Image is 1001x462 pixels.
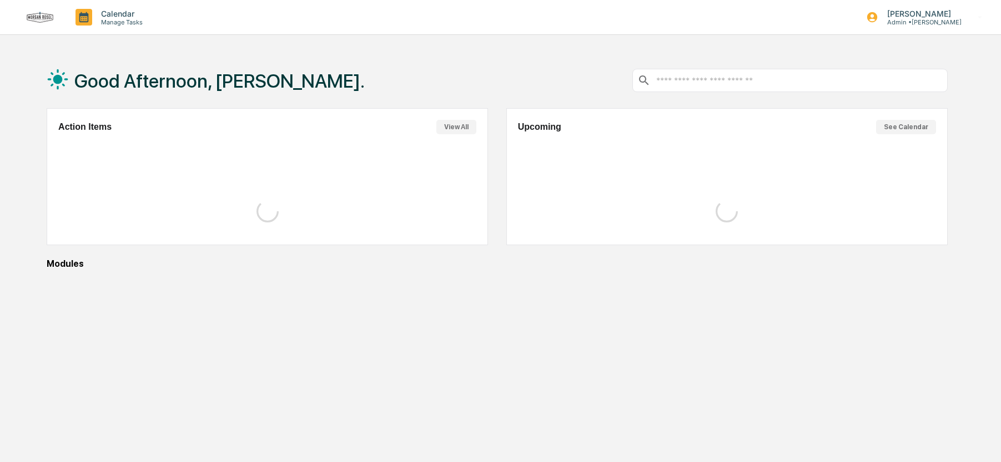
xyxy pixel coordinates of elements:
h2: Action Items [58,122,112,132]
p: Calendar [92,9,148,18]
div: Modules [47,258,948,269]
p: Admin • [PERSON_NAME] [878,18,962,26]
img: logo [27,12,53,23]
h2: Upcoming [518,122,561,132]
p: [PERSON_NAME] [878,9,962,18]
h1: Good Afternoon, [PERSON_NAME]. [74,70,365,92]
button: View All [436,120,476,134]
button: See Calendar [876,120,936,134]
p: Manage Tasks [92,18,148,26]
